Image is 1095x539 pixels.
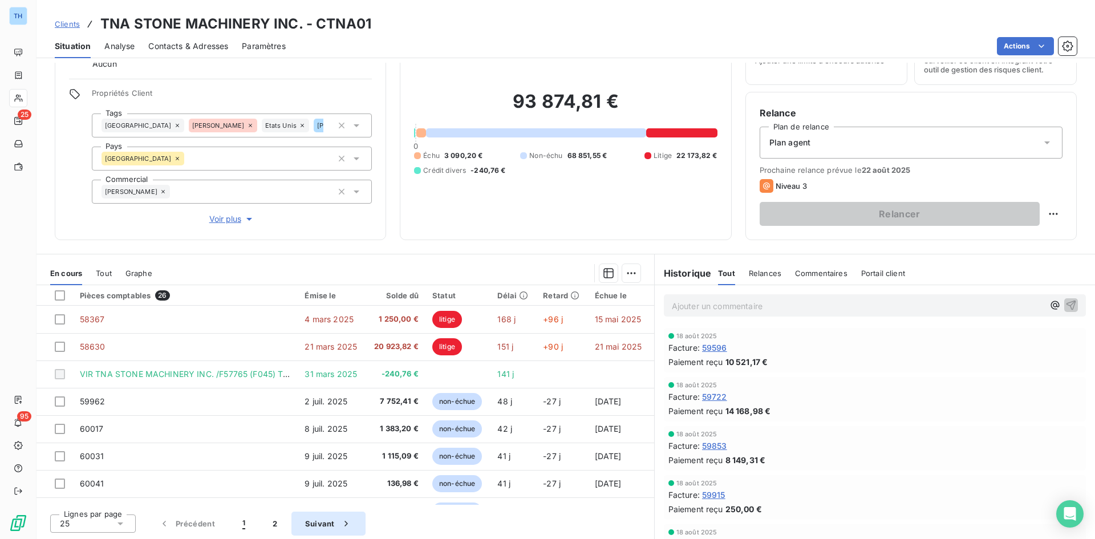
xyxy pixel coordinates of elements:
a: Clients [55,18,80,30]
span: [GEOGRAPHIC_DATA] [105,155,172,162]
span: 60031 [80,451,104,461]
span: 31 mars 2025 [305,369,357,379]
a: 25 [9,112,27,130]
span: 18 août 2025 [676,529,717,536]
div: Émise le [305,291,359,300]
h3: TNA STONE MACHINERY INC. - CTNA01 [100,14,371,34]
span: 41 j [497,479,510,488]
span: Etats Unis [265,122,297,129]
span: 59722 [702,391,727,403]
span: Échu [423,151,440,161]
div: Retard [543,291,581,300]
span: [PERSON_NAME] [192,122,245,129]
span: 8 juil. 2025 [305,424,347,433]
span: 10 521,17 € [725,356,768,368]
span: non-échue [432,448,482,465]
button: Relancer [760,202,1040,226]
span: -27 j [543,479,561,488]
span: non-échue [432,475,482,492]
span: Tout [718,269,735,278]
span: Prochaine relance prévue le [760,165,1062,175]
span: Paramètres [242,40,286,52]
span: 21 mars 2025 [305,342,357,351]
span: Facture : [668,440,700,452]
span: Surveiller ce client en intégrant votre outil de gestion des risques client. [924,56,1067,74]
span: 59915 [702,489,725,501]
span: Situation [55,40,91,52]
span: Voir plus [209,213,255,225]
span: [GEOGRAPHIC_DATA] [105,122,172,129]
div: Échue le [595,291,647,300]
span: 59596 [702,342,727,354]
span: litige [432,338,462,355]
h2: 93 874,81 € [414,90,717,124]
span: [PERSON_NAME] [105,188,157,195]
button: Voir plus [92,213,372,225]
span: 58367 [80,314,105,324]
span: VIR TNA STONE MACHINERY INC. /F57765 (F045) TROP PERCU [80,369,329,379]
span: Graphe [125,269,152,278]
span: +90 j [543,342,563,351]
input: Ajouter une valeur [184,153,193,164]
span: 18 août 2025 [676,382,717,388]
span: 8 149,31 € [725,454,766,466]
span: Paiement reçu [668,405,723,417]
span: Crédit divers [423,165,466,176]
span: En cours [50,269,82,278]
span: Litige [654,151,672,161]
span: 2 juil. 2025 [305,396,347,406]
button: Actions [997,37,1054,55]
span: non-échue [432,393,482,410]
span: 95 [17,411,31,422]
img: Logo LeanPay [9,514,27,532]
span: 250,00 € [725,503,762,515]
div: Pièces comptables [80,290,291,301]
span: Clients [55,19,80,29]
span: Propriétés Client [92,88,372,104]
button: Précédent [145,512,229,536]
div: Délai [497,291,529,300]
span: 22 173,82 € [676,151,717,161]
span: 59853 [702,440,727,452]
span: 18 août 2025 [676,333,717,339]
span: 168 j [497,314,516,324]
span: Niveau 3 [776,181,807,191]
span: -240,76 € [372,368,418,380]
button: 1 [229,512,259,536]
span: 42 j [497,424,512,433]
span: 4 mars 2025 [305,314,354,324]
span: 1 250,00 € [372,314,418,325]
span: 18 août 2025 [676,431,717,437]
h6: Relance [760,106,1062,120]
span: Plan agent [769,137,811,148]
span: Contacts & Adresses [148,40,228,52]
button: Suivant [291,512,366,536]
span: non-échue [432,502,482,520]
span: Facture : [668,342,700,354]
div: Open Intercom Messenger [1056,500,1084,528]
span: -27 j [543,451,561,461]
span: 58630 [80,342,106,351]
span: 26 [155,290,169,301]
span: -240,76 € [471,165,505,176]
h6: Historique [655,266,712,280]
span: non-échue [432,420,482,437]
span: [PERSON_NAME] VDB [317,122,385,129]
div: Statut [432,291,484,300]
span: Facture : [668,489,700,501]
span: -27 j [543,396,561,406]
span: Non-échu [529,151,562,161]
span: 9 juil. 2025 [305,451,347,461]
span: [DATE] [595,424,622,433]
span: 3 090,20 € [444,151,483,161]
span: 1 [242,518,245,529]
span: 1 115,09 € [372,451,418,462]
span: 68 851,55 € [567,151,607,161]
span: [DATE] [595,396,622,406]
span: Commentaires [795,269,847,278]
span: [DATE] [595,479,622,488]
span: -27 j [543,424,561,433]
span: [DATE] [595,451,622,461]
span: 15 mai 2025 [595,314,642,324]
span: 60017 [80,424,104,433]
